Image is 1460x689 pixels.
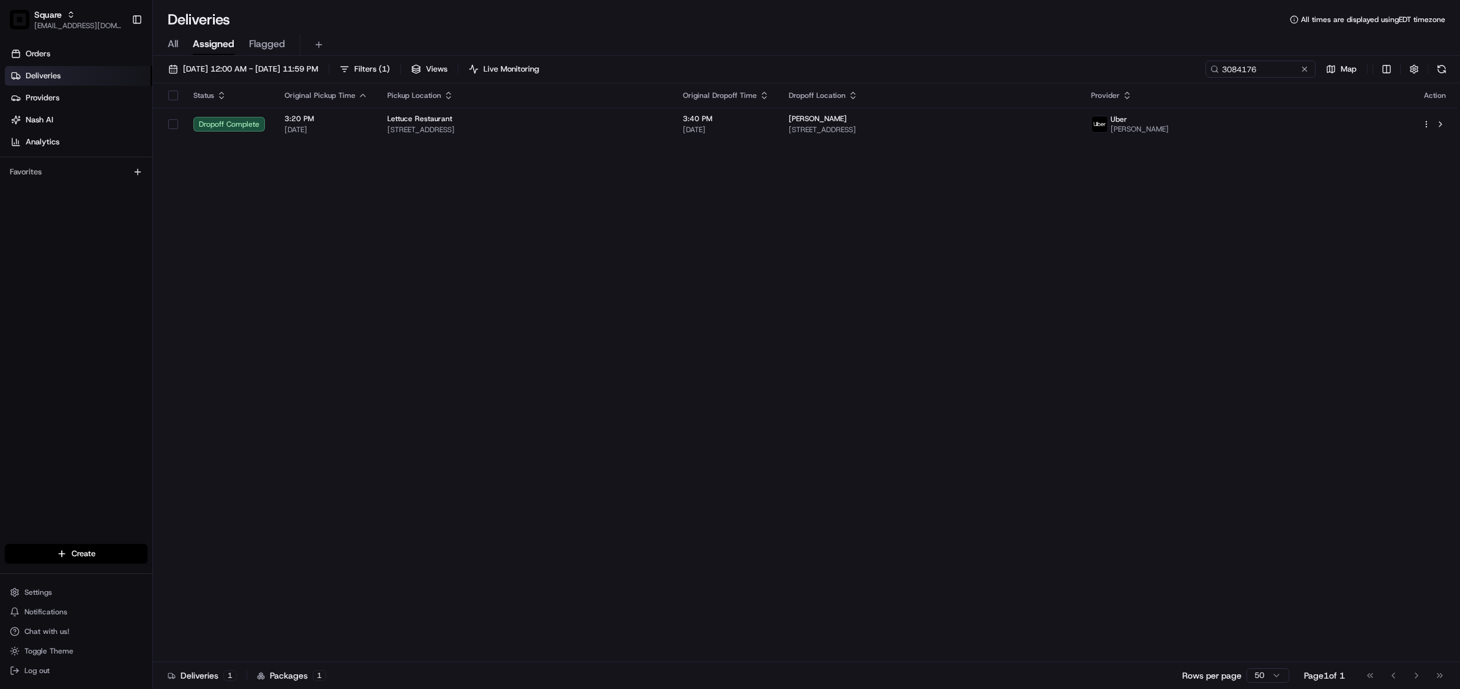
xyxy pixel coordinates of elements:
[426,64,447,75] span: Views
[387,125,663,135] span: [STREET_ADDRESS]
[463,61,545,78] button: Live Monitoring
[285,114,368,124] span: 3:20 PM
[24,627,69,636] span: Chat with us!
[5,44,152,64] a: Orders
[1341,64,1357,75] span: Map
[1205,61,1316,78] input: Type to search
[1091,91,1120,100] span: Provider
[1111,114,1127,124] span: Uber
[1092,116,1108,132] img: uber-new-logo.jpeg
[193,91,214,100] span: Status
[285,125,368,135] span: [DATE]
[5,623,147,640] button: Chat with us!
[1320,61,1362,78] button: Map
[24,587,52,597] span: Settings
[406,61,453,78] button: Views
[5,544,147,564] button: Create
[26,136,59,147] span: Analytics
[1182,669,1242,682] p: Rows per page
[1304,669,1345,682] div: Page 1 of 1
[26,92,59,103] span: Providers
[5,66,152,86] a: Deliveries
[24,646,73,656] span: Toggle Theme
[5,662,147,679] button: Log out
[354,64,390,75] span: Filters
[285,91,356,100] span: Original Pickup Time
[1433,61,1450,78] button: Refresh
[257,669,326,682] div: Packages
[683,114,769,124] span: 3:40 PM
[1111,124,1169,134] span: [PERSON_NAME]
[5,110,152,130] a: Nash AI
[223,670,237,681] div: 1
[1422,91,1448,100] div: Action
[789,125,1071,135] span: [STREET_ADDRESS]
[168,10,230,29] h1: Deliveries
[24,607,67,617] span: Notifications
[789,91,846,100] span: Dropoff Location
[183,64,318,75] span: [DATE] 12:00 AM - [DATE] 11:59 PM
[789,114,847,124] span: [PERSON_NAME]
[387,114,452,124] span: Lettuce Restaurant
[387,91,441,100] span: Pickup Location
[5,88,152,108] a: Providers
[379,64,390,75] span: ( 1 )
[26,48,50,59] span: Orders
[168,37,178,51] span: All
[683,91,757,100] span: Original Dropoff Time
[34,21,122,31] button: [EMAIL_ADDRESS][DOMAIN_NAME]
[193,37,234,51] span: Assigned
[249,37,285,51] span: Flagged
[5,642,147,660] button: Toggle Theme
[168,669,237,682] div: Deliveries
[24,666,50,676] span: Log out
[26,70,61,81] span: Deliveries
[5,162,147,182] div: Favorites
[5,5,127,34] button: SquareSquare[EMAIL_ADDRESS][DOMAIN_NAME]
[5,603,147,620] button: Notifications
[5,584,147,601] button: Settings
[10,10,29,29] img: Square
[313,670,326,681] div: 1
[683,125,769,135] span: [DATE]
[163,61,324,78] button: [DATE] 12:00 AM - [DATE] 11:59 PM
[26,114,53,125] span: Nash AI
[1301,15,1445,24] span: All times are displayed using EDT timezone
[483,64,539,75] span: Live Monitoring
[334,61,395,78] button: Filters(1)
[5,132,152,152] a: Analytics
[72,548,95,559] span: Create
[34,9,62,21] button: Square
